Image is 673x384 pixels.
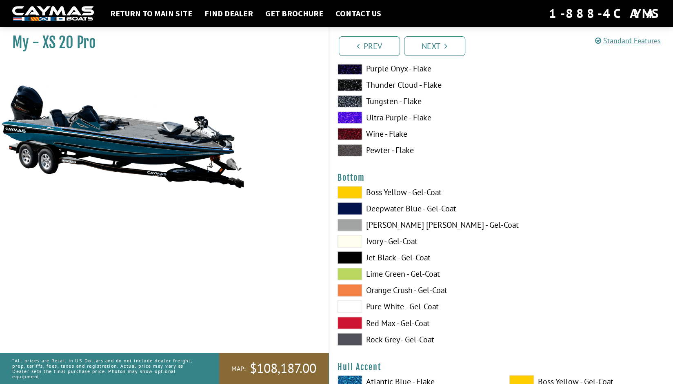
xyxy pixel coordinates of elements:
[338,219,493,231] label: [PERSON_NAME] [PERSON_NAME] - Gel-Coat
[338,235,493,247] label: Ivory - Gel-Coat
[338,62,493,75] label: Purple Onyx - Flake
[549,4,661,22] div: 1-888-4CAYMAS
[338,111,493,124] label: Ultra Purple - Flake
[338,268,493,280] label: Lime Green - Gel-Coat
[338,128,493,140] label: Wine - Flake
[261,8,327,19] a: Get Brochure
[338,186,493,198] label: Boss Yellow - Gel-Coat
[250,360,316,377] span: $108,187.00
[338,173,665,183] h4: Bottom
[595,36,661,45] a: Standard Features
[219,353,329,384] a: MAP:$108,187.00
[338,300,493,313] label: Pure White - Gel-Coat
[338,202,493,215] label: Deepwater Blue - Gel-Coat
[338,144,493,156] label: Pewter - Flake
[12,6,94,21] img: white-logo-c9c8dbefe5ff5ceceb0f0178aa75bf4bb51f6bca0971e226c86eb53dfe498488.png
[338,79,493,91] label: Thunder Cloud - Flake
[339,36,400,56] a: Prev
[338,95,493,107] label: Tungsten - Flake
[200,8,257,19] a: Find Dealer
[338,284,493,296] label: Orange Crush - Gel-Coat
[404,36,465,56] a: Next
[338,317,493,329] label: Red Max - Gel-Coat
[338,362,665,372] h4: Hull Accent
[231,364,246,373] span: MAP:
[338,333,493,345] label: Rock Grey - Gel-Coat
[338,251,493,264] label: Jet Black - Gel-Coat
[331,8,385,19] a: Contact Us
[12,33,308,52] h1: My - XS 20 Pro
[106,8,196,19] a: Return to main site
[12,354,201,384] p: *All prices are Retail in US Dollars and do not include dealer freight, prep, tariffs, fees, taxe...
